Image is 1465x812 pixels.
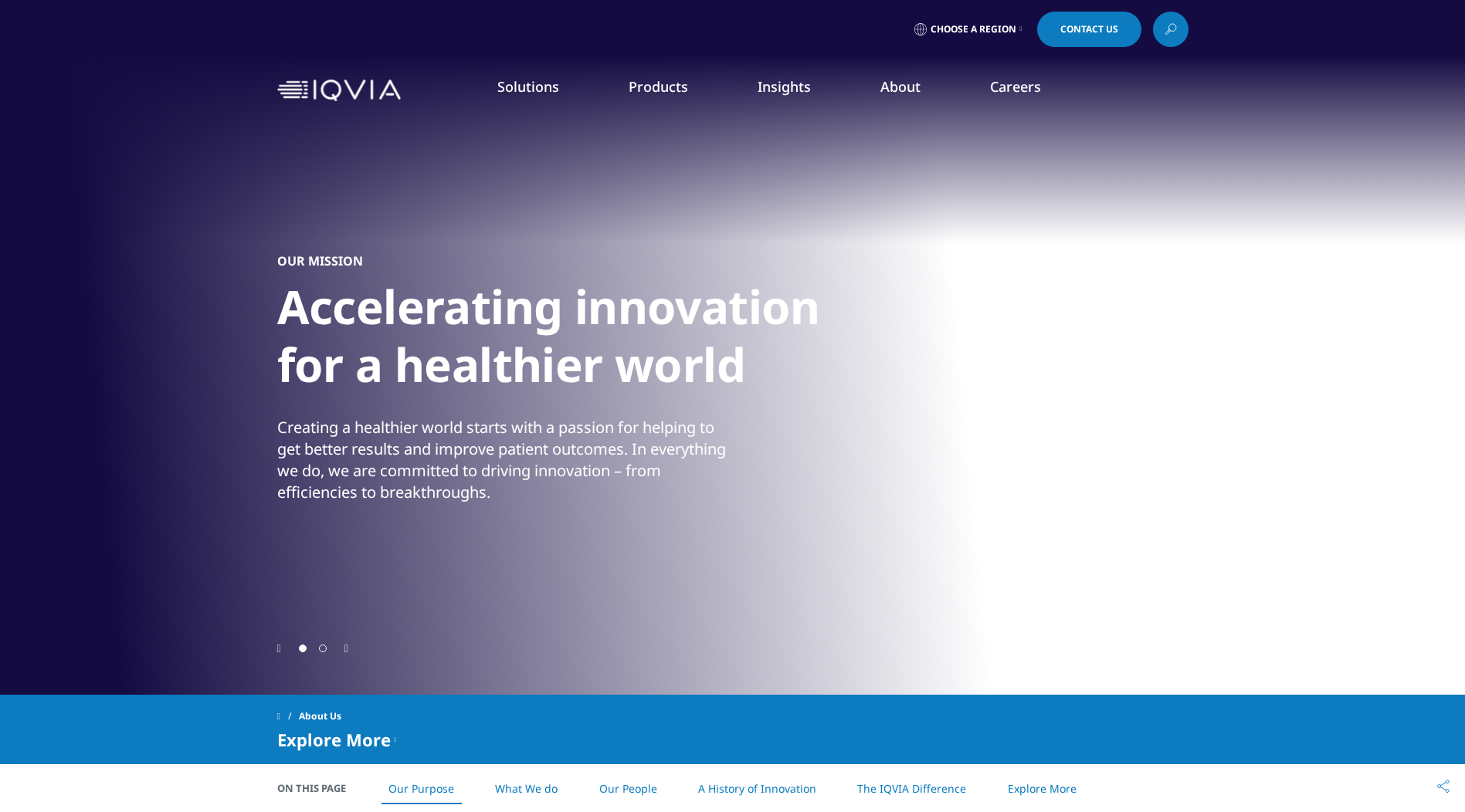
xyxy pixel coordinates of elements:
[698,781,816,796] a: A History of Innovation
[629,77,688,96] a: Products
[1060,25,1118,34] span: Contact Us
[319,645,327,652] span: Go to slide 2
[497,77,559,96] a: Solutions
[880,77,921,96] a: About
[599,781,657,796] a: Our People
[1008,781,1077,796] a: Explore More
[299,702,341,730] span: About Us
[758,77,811,96] a: Insights
[495,781,558,796] a: What We do
[931,23,1016,36] span: Choose a Region
[857,781,966,796] a: The IQVIA Difference
[344,641,348,655] div: Next slide
[407,54,1189,127] nav: Primary
[388,781,454,796] a: Our Purpose
[277,417,729,503] div: Creating a healthier world starts with a passion for helping to get better results and improve pa...
[277,730,391,749] span: Explore More
[277,116,1189,641] div: 1 / 2
[277,780,362,796] span: On This Page
[277,641,281,655] div: Previous slide
[277,278,856,403] h1: Accelerating innovation for a healthier world
[277,80,401,102] img: IQVIA Healthcare Information Technology and Pharma Clinical Research Company
[1037,12,1141,47] a: Contact Us
[299,645,307,652] span: Go to slide 1
[277,253,363,269] h5: OUR MISSION
[990,77,1041,96] a: Careers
